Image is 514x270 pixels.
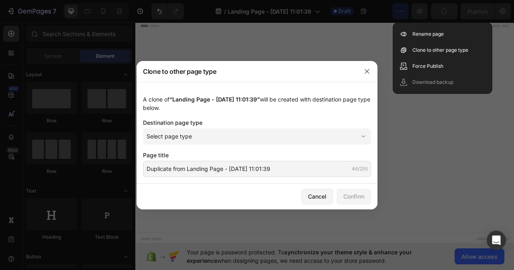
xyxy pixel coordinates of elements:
[143,128,371,144] button: Select page type
[143,118,371,127] div: Destination page type
[183,162,238,178] button: Add sections
[352,165,368,173] div: 46/255
[143,95,371,112] div: A clone of will be created with destination page type below.
[192,146,290,156] div: Start with Sections from sidebar
[143,151,371,159] div: Page title
[343,192,364,201] div: Confirm
[337,189,371,205] button: Confirm
[143,67,216,76] p: Clone to other page type
[412,78,453,86] p: Download backup
[243,162,299,178] button: Add elements
[301,189,333,205] button: Cancel
[412,62,443,70] p: Force Publish
[412,30,444,38] p: Rename page
[147,132,192,140] span: Select page type
[412,46,468,54] p: Clone to other page type
[187,207,295,213] div: Start with Generating from URL or image
[169,96,260,103] span: “Landing Page - [DATE] 11:01:39”
[487,231,506,250] div: Open Intercom Messenger
[308,192,326,201] div: Cancel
